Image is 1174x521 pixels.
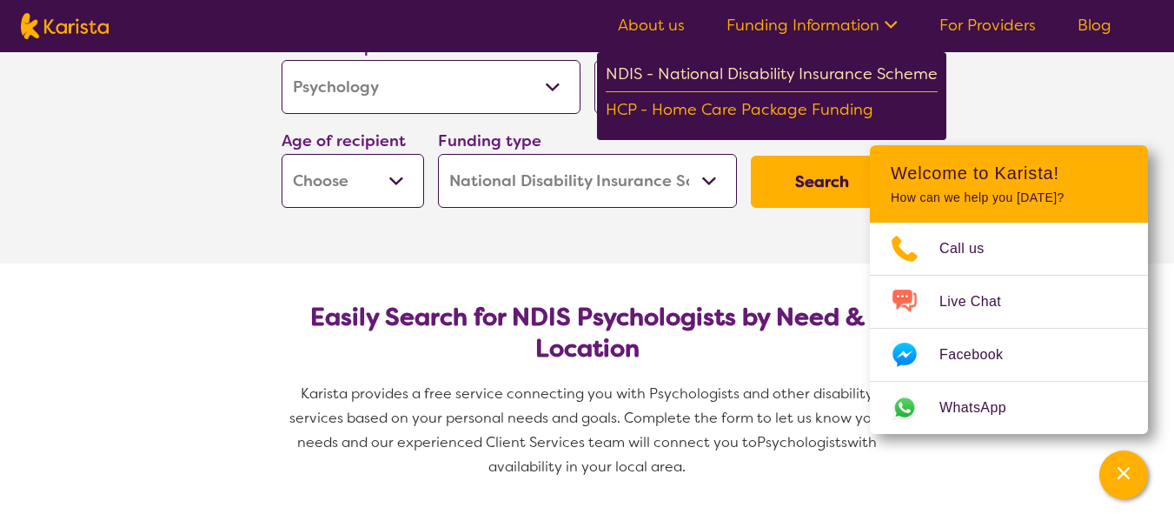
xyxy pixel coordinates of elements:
[282,130,406,151] label: Age of recipient
[751,156,893,208] button: Search
[618,15,685,36] a: About us
[939,15,1036,36] a: For Providers
[891,190,1127,205] p: How can we help you [DATE]?
[289,384,889,451] span: Karista provides a free service connecting you with Psychologists and other disability services b...
[757,433,847,451] span: Psychologists
[870,223,1148,434] ul: Choose channel
[939,395,1027,421] span: WhatsApp
[1078,15,1111,36] a: Blog
[21,13,109,39] img: Karista logo
[870,145,1148,434] div: Channel Menu
[726,15,898,36] a: Funding Information
[606,97,938,127] div: HCP - Home Care Package Funding
[939,236,1005,262] span: Call us
[1099,451,1148,499] button: Channel Menu
[891,163,1127,184] h2: Welcome to Karista!
[438,130,541,151] label: Funding type
[870,382,1148,434] a: Web link opens in a new tab.
[295,302,879,364] h2: Easily Search for NDIS Psychologists by Need & Location
[594,60,893,114] input: Type
[939,289,1022,315] span: Live Chat
[939,342,1024,368] span: Facebook
[606,61,938,92] div: NDIS - National Disability Insurance Scheme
